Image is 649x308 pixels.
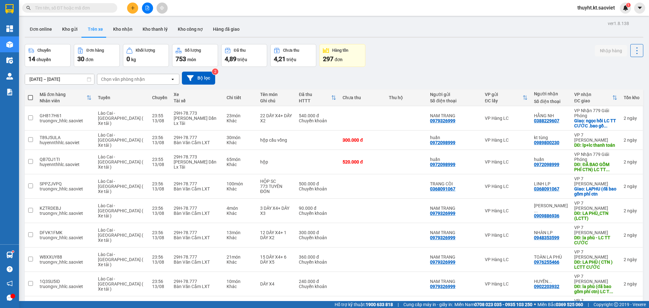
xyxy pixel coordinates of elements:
[430,162,455,167] div: 0972098999
[123,44,169,67] button: Khối lượng0kg
[335,301,393,308] span: Hỗ trợ kỹ thuật:
[7,295,13,301] span: message
[152,279,167,284] div: 23:56
[174,206,220,211] div: 29H-78.777
[430,186,455,191] div: 0368091067
[482,89,531,106] th: Toggle SortBy
[40,186,92,191] div: truongvv_hhlc.saoviet
[152,181,167,186] div: 23:56
[40,181,92,186] div: SPPZJVPQ
[152,118,167,123] div: 13/08
[534,162,559,167] div: 0972098999
[574,162,617,172] div: DĐ: ĐÃ BAO GỒM PHÍ CTN) LC TT CƯỚC
[283,48,299,53] div: Chưa thu
[430,279,479,284] div: NAM TRANG
[485,92,523,97] div: VP gửi
[299,92,331,97] div: Đã thu
[6,41,13,48] img: warehouse-icon
[152,284,167,289] div: 13/08
[260,159,292,164] div: hộp
[534,181,568,186] div: LINH LP
[299,254,336,260] div: 360.000 đ
[160,6,164,10] span: aim
[98,203,143,218] span: Lào Cai - [GEOGRAPHIC_DATA] ( Xe tải )
[627,233,637,238] span: ngày
[299,98,331,103] div: HTTT
[299,181,336,186] div: 500.000 đ
[609,289,613,294] span: ...
[574,260,617,270] div: DĐ: LA PHÙ ( CTN ) LCTT CƯỚC
[108,22,138,37] button: Kho nhận
[574,284,617,294] div: DĐ: la phù (đã bao gồm phí ctn) LC TT CƯỚC
[627,3,629,7] span: 1
[227,162,254,167] div: Khác
[623,5,628,11] img: icon-new-feature
[548,279,552,284] span: ...
[152,113,167,118] div: 23:55
[227,186,254,191] div: Khác
[126,55,130,63] span: 0
[145,6,150,10] span: file-add
[40,140,92,145] div: huyennthhlc.saoviet
[485,233,528,238] div: VP Hàng LC
[98,95,146,100] div: Tuyến
[534,91,568,96] div: Người nhận
[174,284,220,289] div: Bàn Văn Cắm LXT
[299,230,336,235] div: 300.000 đ
[152,235,167,240] div: 13/08
[299,279,336,284] div: 240.000 đ
[624,138,639,143] div: 2
[174,154,220,159] div: 29H-78.773
[595,45,627,56] button: Nhập hàng
[286,57,296,62] span: triệu
[40,279,92,284] div: 1Q3SU5ID
[174,159,220,170] div: [PERSON_NAME] Dần Lx Tải
[170,77,175,82] svg: open
[157,3,168,14] button: aim
[174,230,220,235] div: 29H-78.777
[534,186,559,191] div: 0368091067
[624,233,639,238] div: 2
[152,230,167,235] div: 23:56
[174,140,220,145] div: Bàn Văn Cắm LXT
[624,159,639,164] div: 2
[296,89,339,106] th: Toggle SortBy
[627,116,637,121] span: ngày
[624,257,639,262] div: 2
[131,6,135,10] span: plus
[87,48,104,53] div: Đơn hàng
[6,57,13,64] img: warehouse-icon
[40,235,92,240] div: truongvv_hhlc.saoviet
[40,230,92,235] div: DFVK1FMK
[299,235,336,240] div: Chuyển khoản
[40,254,92,260] div: W8XXUY88
[174,92,220,97] div: Xe
[604,123,607,128] span: ...
[152,157,167,162] div: 23:55
[227,181,254,186] div: 100 món
[534,230,568,235] div: NHÀN LP
[185,48,201,53] div: Số lượng
[574,186,617,196] div: Giao: LAPHU (đã bao gồm phÍ ctn
[131,57,136,62] span: kg
[485,138,528,143] div: VP Hàng LC
[152,186,167,191] div: 13/08
[6,73,13,80] img: warehouse-icon
[634,3,645,14] button: caret-down
[485,281,528,286] div: VP Hàng LC
[574,118,617,128] div: Giao: ngọc hồi LC TT CƯỚC .bao gồm cước ctn
[534,279,568,284] div: HUYỀN TRANG LP
[174,181,220,186] div: 29H-78.777
[174,111,220,116] div: 29H-78.773
[485,257,528,262] div: VP Hàng LC
[40,211,92,216] div: truongvv_hhlc.saoviet
[227,260,254,265] div: Khác
[430,140,455,145] div: 0972098999
[227,279,254,284] div: 10 món
[534,113,568,118] div: HẰNG NH
[260,254,292,265] div: 15 DÂY X4+ 6 DÂY X5
[174,254,220,260] div: 29H-78.777
[430,235,455,240] div: 0979326999
[299,260,336,265] div: Chuyển khoản
[574,211,617,221] div: DĐ: LA PHÙ_CTN (LCTT)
